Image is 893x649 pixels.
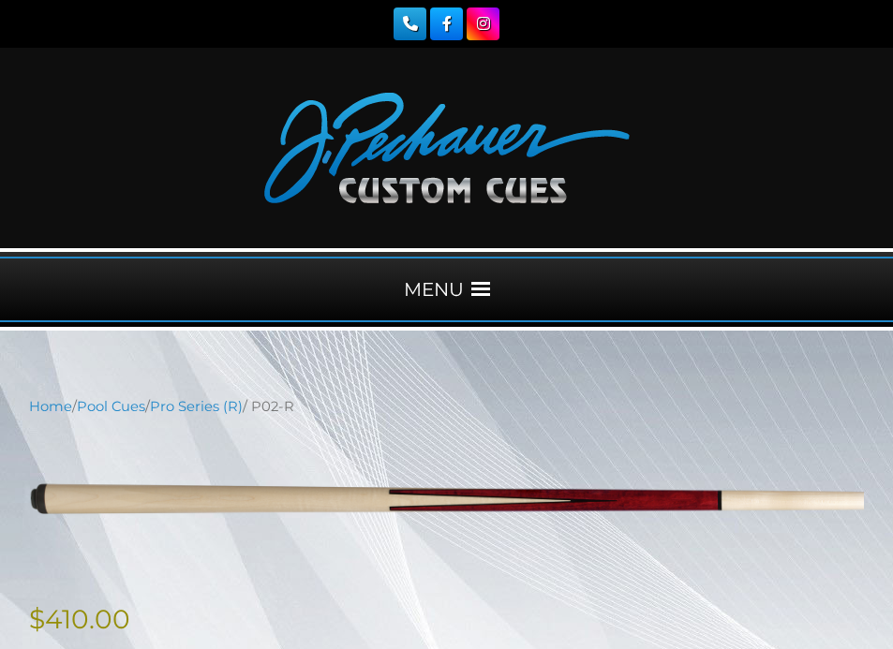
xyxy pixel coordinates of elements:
[264,93,630,203] img: Pechauer Custom Cues
[29,603,130,635] bdi: 410.00
[29,396,864,417] nav: Breadcrumb
[29,603,45,635] span: $
[150,398,243,415] a: Pro Series (R)
[77,398,145,415] a: Pool Cues
[29,398,72,415] a: Home
[29,431,864,569] img: P02-N-1.png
